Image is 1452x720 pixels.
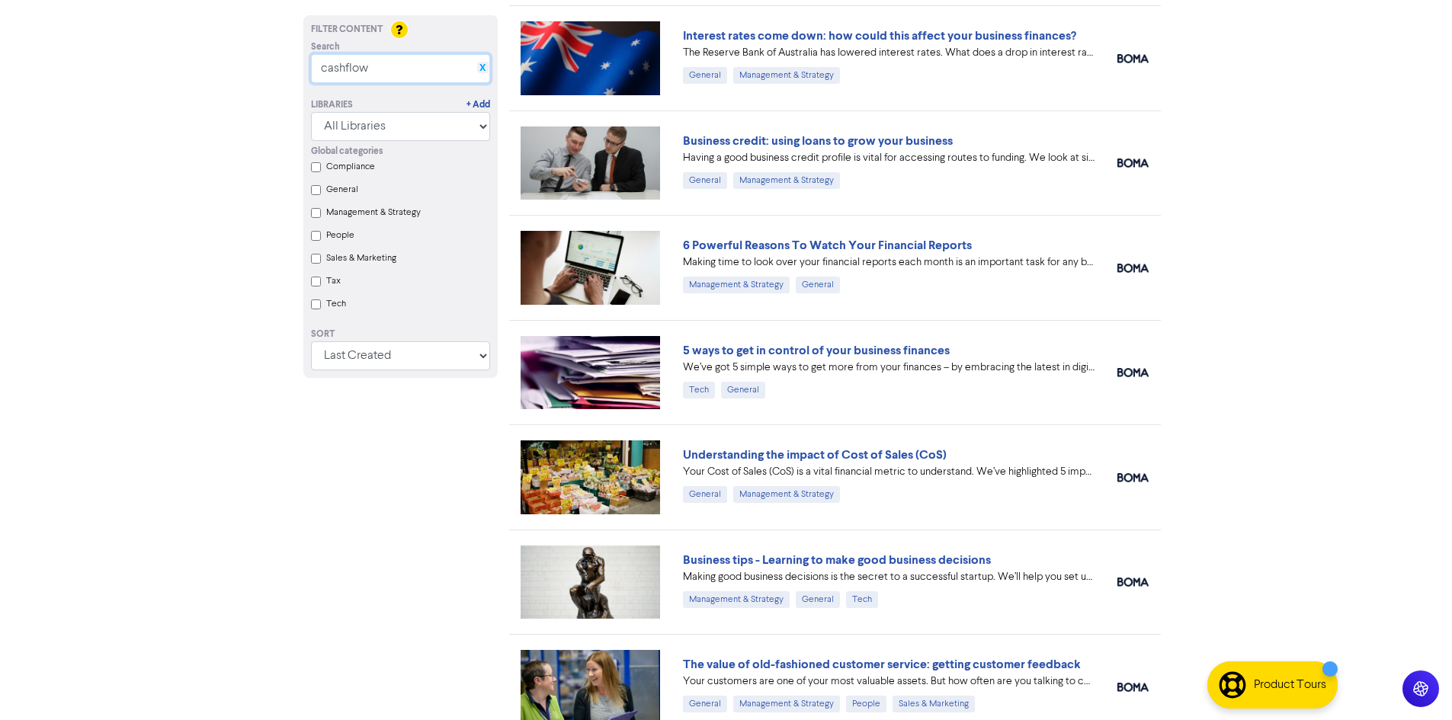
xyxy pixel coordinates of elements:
[683,674,1095,690] div: Your customers are one of your most valuable assets. But how often are you talking to customers a...
[466,98,490,112] a: + Add
[733,172,840,189] div: Management & Strategy
[683,238,972,253] a: 6 Powerful Reasons To Watch Your Financial Reports
[1376,647,1452,720] iframe: Chat Widget
[683,447,947,462] a: Understanding the impact of Cost of Sales (CoS)
[683,133,953,149] a: Business credit: using loans to grow your business
[733,486,840,503] div: Management & Strategy
[1117,683,1149,692] img: boma
[683,360,1095,376] div: We’ve got 5 simple ways to get more from your finances – by embracing the latest in digital accou...
[683,67,727,84] div: General
[683,28,1076,43] a: Interest rates come down: how could this affect your business finances?
[1117,578,1149,587] img: boma
[796,277,840,293] div: General
[1117,473,1149,482] img: boma
[326,206,421,219] label: Management & Strategy
[1117,368,1149,377] img: boma_accounting
[733,67,840,84] div: Management & Strategy
[326,297,346,311] label: Tech
[683,382,715,398] div: Tech
[683,343,950,358] a: 5 ways to get in control of your business finances
[846,696,886,712] div: People
[683,569,1095,585] div: Making good business decisions is the secret to a successful startup. We’ll help you set up the b...
[326,160,375,174] label: Compliance
[479,62,486,74] a: X
[683,657,1081,672] a: The value of old-fashioned customer service: getting customer feedback
[311,98,353,112] div: Libraries
[683,277,790,293] div: Management & Strategy
[733,696,840,712] div: Management & Strategy
[326,251,396,265] label: Sales & Marketing
[683,552,991,568] a: Business tips - Learning to make good business decisions
[1117,264,1149,273] img: boma_accounting
[683,150,1095,166] div: Having a good business credit profile is vital for accessing routes to funding. We look at six di...
[796,591,840,608] div: General
[721,382,765,398] div: General
[1117,54,1149,63] img: boma
[683,464,1095,480] div: Your Cost of Sales (CoS) is a vital financial metric to understand. We’ve highlighted 5 important...
[683,45,1095,61] div: The Reserve Bank of Australia has lowered interest rates. What does a drop in interest rates mean...
[326,183,358,197] label: General
[893,696,975,712] div: Sales & Marketing
[311,40,340,54] span: Search
[683,696,727,712] div: General
[311,328,490,341] div: Sort
[326,229,354,242] label: People
[1117,158,1149,168] img: boma
[683,486,727,503] div: General
[326,274,341,288] label: Tax
[311,145,490,158] div: Global categories
[683,254,1095,270] div: Making time to look over your financial reports each month is an important task for any business ...
[311,23,490,37] div: Filter Content
[683,172,727,189] div: General
[846,591,878,608] div: Tech
[683,591,790,608] div: Management & Strategy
